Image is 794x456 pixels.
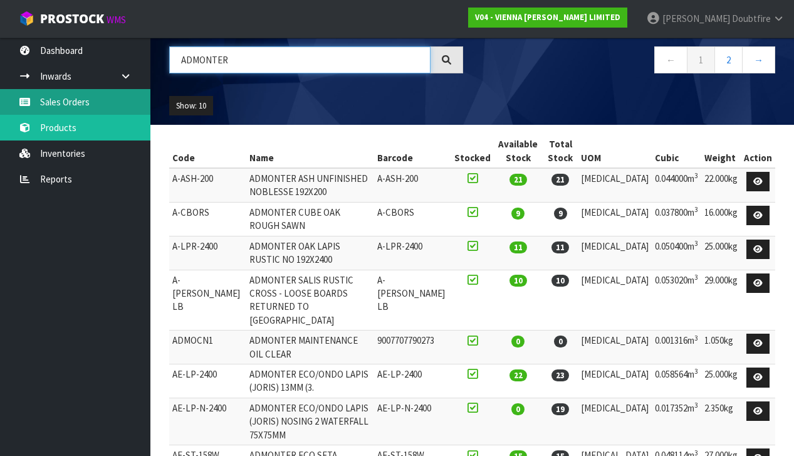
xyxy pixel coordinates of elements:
[169,236,246,270] td: A-LPR-2400
[578,168,652,202] td: [MEDICAL_DATA]
[246,398,374,445] td: ADMONTER ECO/ONDO LAPIS (JORIS) NOSING 2 WATERFALL 75X75MM
[374,398,451,445] td: AE-LP-N-2400
[169,270,246,331] td: A-[PERSON_NAME] LB
[554,336,567,347] span: 0
[509,241,527,253] span: 11
[246,236,374,270] td: ADMONTER OAK LAPIS RUSTIC NO 192X2400
[551,275,569,287] span: 10
[169,134,246,168] th: Code
[742,46,775,73] a: →
[509,275,527,287] span: 10
[509,174,527,186] span: 21
[701,398,741,445] td: 2.350kg
[701,134,741,168] th: Weight
[732,13,771,24] span: Doubtfire
[374,168,451,202] td: A-ASH-200
[169,168,246,202] td: A-ASH-200
[169,202,246,236] td: A-CBORS
[374,134,451,168] th: Barcode
[741,134,775,168] th: Action
[687,46,715,73] a: 1
[246,202,374,236] td: ADMONTER CUBE OAK ROUGH SAWN
[701,202,741,236] td: 16.000kg
[551,241,569,253] span: 11
[578,202,652,236] td: [MEDICAL_DATA]
[714,46,743,73] a: 2
[374,270,451,331] td: A-[PERSON_NAME] LB
[246,364,374,398] td: ADMONTER ECO/ONDO LAPIS (JORIS) 13MM (3.
[494,134,543,168] th: Available Stock
[246,331,374,364] td: ADMONTER MAINTENANCE OIL CLEAR
[652,331,701,364] td: 0.001316m
[701,168,741,202] td: 22.000kg
[511,208,525,220] span: 9
[701,331,741,364] td: 1.050kg
[662,13,730,24] span: [PERSON_NAME]
[374,364,451,398] td: AE-LP-2400
[701,270,741,331] td: 29.000kg
[578,398,652,445] td: [MEDICAL_DATA]
[654,46,687,73] a: ←
[652,134,701,168] th: Cubic
[475,12,620,23] strong: V04 - VIENNA [PERSON_NAME] LIMITED
[169,364,246,398] td: AE-LP-2400
[246,270,374,331] td: ADMONTER SALIS RUSTIC CROSS - LOOSE BOARDS RETURNED TO [GEOGRAPHIC_DATA]
[107,14,126,26] small: WMS
[543,134,578,168] th: Total Stock
[551,403,569,415] span: 19
[701,364,741,398] td: 25.000kg
[551,369,569,381] span: 23
[578,134,652,168] th: UOM
[652,168,701,202] td: 0.044000m
[551,174,569,186] span: 21
[578,236,652,270] td: [MEDICAL_DATA]
[246,134,374,168] th: Name
[694,171,698,180] sup: 3
[554,208,567,220] span: 9
[482,46,776,77] nav: Page navigation
[694,205,698,214] sup: 3
[578,270,652,331] td: [MEDICAL_DATA]
[451,134,494,168] th: Stocked
[701,236,741,270] td: 25.000kg
[578,364,652,398] td: [MEDICAL_DATA]
[694,273,698,282] sup: 3
[509,369,527,381] span: 22
[169,46,431,73] input: Search products
[652,398,701,445] td: 0.017352m
[694,334,698,342] sup: 3
[652,270,701,331] td: 0.053020m
[694,239,698,248] sup: 3
[246,168,374,202] td: ADMONTER ASH UNFINISHED NOBLESSE 192X200
[40,11,104,27] span: ProStock
[169,331,246,364] td: ADMOCN1
[511,336,525,347] span: 0
[374,202,451,236] td: A-CBORS
[169,398,246,445] td: AE-LP-N-2400
[694,367,698,376] sup: 3
[374,331,451,364] td: 9007707790273
[652,364,701,398] td: 0.058564m
[652,202,701,236] td: 0.037800m
[511,403,525,415] span: 0
[694,401,698,410] sup: 3
[19,11,34,26] img: cube-alt.png
[578,331,652,364] td: [MEDICAL_DATA]
[169,96,213,116] button: Show: 10
[652,236,701,270] td: 0.050400m
[374,236,451,270] td: A-LPR-2400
